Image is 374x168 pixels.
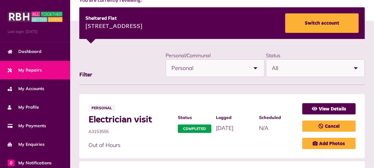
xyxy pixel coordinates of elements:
a: View Details [302,103,356,114]
span: [DATE] [216,124,233,131]
span: My Repairs [8,67,42,73]
div: [STREET_ADDRESS] [85,22,142,31]
span: My Accounts [8,86,44,92]
span: Electrician visit [88,114,172,125]
a: Cancel [302,121,356,132]
label: Personal/Communal [166,52,211,58]
span: My Payments [8,123,46,129]
span: Last login: [DATE] [8,29,63,34]
span: Personal [88,105,115,111]
span: Logged [216,114,253,121]
span: Completed [178,124,211,133]
span: All [272,60,347,77]
a: Add Photos [302,138,356,149]
span: 0 [8,159,14,166]
img: MyRBH [8,11,63,23]
a: Switch account [285,13,359,33]
label: Status [266,52,280,58]
span: Personal [171,60,247,77]
span: Status [178,114,210,121]
span: Scheduled [259,114,296,121]
div: Sheltered Flat [85,15,142,22]
p: Out of Hours [88,141,296,149]
span: Filter [79,72,92,78]
span: My Profile [8,104,39,110]
span: Dashboard [8,48,41,55]
span: N/A [259,124,269,131]
span: My Enquiries [8,141,45,148]
span: A3153555 [88,128,172,135]
span: My Notifications [8,160,52,166]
